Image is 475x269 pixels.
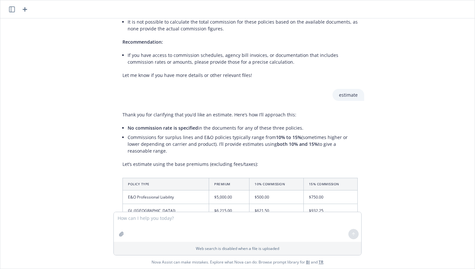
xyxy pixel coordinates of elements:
td: $621.50 [249,204,303,218]
p: estimate [339,91,358,98]
p: Thank you for clarifying that you’d like an estimate. Here’s how I’ll approach this: [122,111,358,118]
span: Nova Assist can make mistakes. Explore what Nova can do: Browse prompt library for and [152,255,323,269]
th: 10% Commission [249,178,303,190]
td: $6,215.00 [209,204,249,218]
a: TR [319,259,323,265]
span: No commission rate is specified [128,125,198,131]
td: $5,000.00 [209,190,249,204]
td: GL ([GEOGRAPHIC_DATA]) [123,204,209,218]
td: E&O Professional Liability [123,190,209,204]
th: Policy Type [123,178,209,190]
td: $750.00 [303,190,357,204]
th: Premium [209,178,249,190]
p: Let’s estimate using the base premiums (excluding fees/taxes): [122,161,358,167]
li: It is not possible to calculate the total commission for these policies based on the available do... [128,17,358,33]
a: BI [306,259,310,265]
td: $932.25 [303,204,357,218]
li: If you have access to commission schedules, agency bill invoices, or documentation that includes ... [128,50,358,67]
p: Web search is disabled when a file is uploaded [118,246,357,251]
span: 10% to 15% [276,134,301,140]
li: in the documents for any of these three policies. [128,123,358,133]
span: Recommendation: [122,39,163,45]
td: $500.00 [249,190,303,204]
li: Commissions for surplus lines and E&O policies typically range from (sometimes higher or lower de... [128,133,358,156]
span: both 10% and 15% [277,141,318,147]
p: Let me know if you have more details or other relevant files! [122,72,358,79]
th: 15% Commission [303,178,357,190]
